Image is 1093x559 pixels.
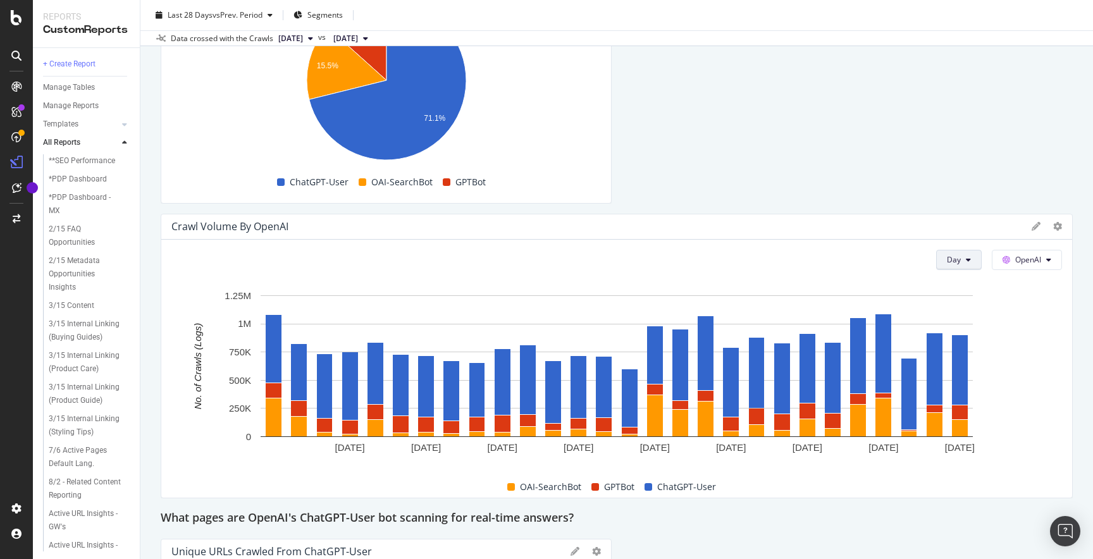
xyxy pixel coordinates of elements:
[49,299,131,312] a: 3/15 Content
[49,191,131,218] a: *PDP Dashboard - MX
[171,33,273,44] div: Data crossed with the Crawls
[290,175,349,190] span: ChatGPT-User
[945,442,975,453] text: [DATE]
[947,254,961,265] span: Day
[49,299,94,312] div: 3/15 Content
[793,442,822,453] text: [DATE]
[43,58,131,71] a: + Create Report
[43,58,96,71] div: + Create Report
[225,290,251,301] text: 1.25M
[992,250,1062,270] button: OpenAI
[49,507,131,534] a: Active URL Insights - GW's
[229,347,251,357] text: 750K
[278,33,303,44] span: 2025 Oct. 8th
[335,442,365,453] text: [DATE]
[640,442,670,453] text: [DATE]
[49,507,121,534] div: Active URL Insights - GW's
[488,442,517,453] text: [DATE]
[168,9,213,20] span: Last 28 Days
[161,214,1073,498] div: Crawl Volume by OpenAIDayOpenAIA chart.OAI-SearchBotGPTBotChatGPT-User
[49,444,122,470] div: 7/6 Active Pages Default Lang.
[171,289,1062,466] svg: A chart.
[151,5,278,25] button: Last 28 DaysvsPrev. Period
[520,479,581,494] span: OAI-SearchBot
[171,545,372,558] div: Unique URLs Crawled from ChatGPT-User
[716,442,746,453] text: [DATE]
[49,191,119,218] div: *PDP Dashboard - MX
[43,136,118,149] a: All Reports
[1015,254,1041,265] span: OpenAI
[49,173,107,186] div: *PDP Dashboard
[564,442,593,453] text: [DATE]
[49,412,123,439] div: 3/15 Internal Linking (Styling Tips)
[868,442,898,453] text: [DATE]
[455,175,486,190] span: GPTBot
[43,81,95,94] div: Manage Tables
[43,99,131,113] a: Manage Reports
[49,412,131,439] a: 3/15 Internal Linking (Styling Tips)
[307,9,343,20] span: Segments
[424,114,445,123] text: 71.1%
[171,220,288,233] div: Crawl Volume by OpenAI
[317,61,338,70] text: 15.5%
[229,403,251,414] text: 250K
[1050,516,1080,546] div: Open Intercom Messenger
[49,317,131,344] a: 3/15 Internal Linking (Buying Guides)
[273,31,318,46] button: [DATE]
[43,99,99,113] div: Manage Reports
[49,154,115,168] div: **SEO Performance
[657,479,716,494] span: ChatGPT-User
[43,81,131,94] a: Manage Tables
[43,23,130,37] div: CustomReports
[411,442,441,453] text: [DATE]
[49,154,131,168] a: **SEO Performance
[246,431,251,442] text: 0
[333,33,358,44] span: 2025 Sep. 9th
[49,349,131,376] a: 3/15 Internal Linking (Product Care)
[49,444,131,470] a: 7/6 Active Pages Default Lang.
[49,381,123,407] div: 3/15 Internal Linking (Product Guide)
[161,508,574,529] h2: What pages are OpenAI's ChatGPT-User bot scanning for real-time answers?
[49,223,131,249] a: 2/15 FAQ Opportunities
[238,318,251,329] text: 1M
[229,375,251,386] text: 500K
[213,9,262,20] span: vs Prev. Period
[192,323,203,410] text: No. of Crawls (Logs)
[49,349,123,376] div: 3/15 Internal Linking (Product Care)
[49,317,123,344] div: 3/15 Internal Linking (Buying Guides)
[604,479,634,494] span: GPTBot
[288,5,348,25] button: Segments
[328,31,373,46] button: [DATE]
[43,118,78,131] div: Templates
[318,32,328,43] span: vs
[43,118,118,131] a: Templates
[49,173,131,186] a: *PDP Dashboard
[936,250,982,270] button: Day
[43,10,130,23] div: Reports
[49,223,120,249] div: 2/15 FAQ Opportunities
[49,476,131,502] a: 8/2 - Related Content Reporting
[49,254,123,294] div: 2/15 Metadata Opportunities Insights
[49,476,122,502] div: 8/2 - Related Content Reporting
[49,381,131,407] a: 3/15 Internal Linking (Product Guide)
[161,508,1073,529] div: What pages are OpenAI's ChatGPT-User bot scanning for real-time answers?
[371,175,433,190] span: OAI-SearchBot
[43,136,80,149] div: All Reports
[49,254,131,294] a: 2/15 Metadata Opportunities Insights
[27,182,38,193] div: Tooltip anchor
